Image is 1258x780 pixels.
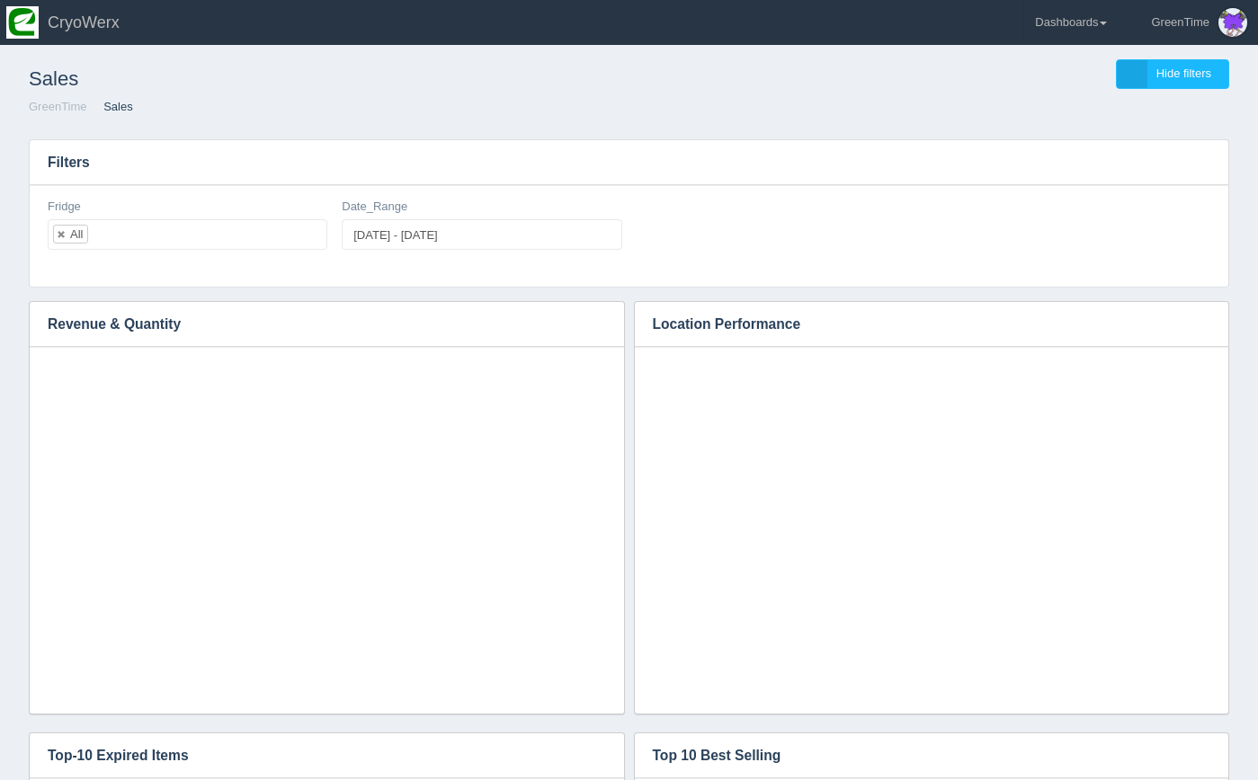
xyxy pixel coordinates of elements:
[30,302,597,347] h3: Revenue & Quantity
[48,199,81,216] label: Fridge
[48,13,120,31] span: CryoWerx
[1116,59,1229,89] a: Hide filters
[29,100,87,113] a: GreenTime
[635,733,1202,778] h3: Top 10 Best Selling
[1151,4,1209,40] div: GreenTime
[70,228,83,240] div: All
[30,733,597,778] h3: Top-10 Expired Items
[1218,8,1247,37] img: Profile Picture
[30,140,1228,185] h3: Filters
[90,99,133,116] li: Sales
[635,302,1202,347] h3: Location Performance
[6,6,39,39] img: so2zg2bv3y2ub16hxtjr.png
[342,199,407,216] label: Date_Range
[29,59,629,99] h1: Sales
[1156,66,1211,80] span: Hide filters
